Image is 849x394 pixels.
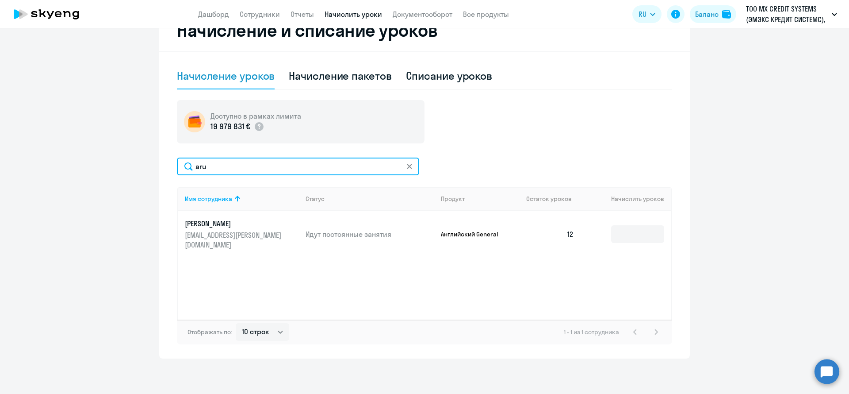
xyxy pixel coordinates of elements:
[177,158,419,175] input: Поиск по имени, email, продукту или статусу
[185,195,298,203] div: Имя сотрудника
[306,195,325,203] div: Статус
[185,230,284,250] p: [EMAIL_ADDRESS][PERSON_NAME][DOMAIN_NAME]
[187,328,232,336] span: Отображать по:
[695,9,719,19] div: Баланс
[639,9,646,19] span: RU
[306,229,434,239] p: Идут постоянные занятия
[198,10,229,19] a: Дашборд
[441,230,507,238] p: Английский General
[177,69,275,83] div: Начисление уроков
[306,195,434,203] div: Статус
[526,195,572,203] span: Остаток уроков
[325,10,382,19] a: Начислить уроки
[289,69,391,83] div: Начисление пакетов
[441,195,465,203] div: Продукт
[742,4,841,25] button: ТОО MX CREDIT SYSTEMS (ЭМЭКС КРЕДИТ СИСТЕМС), Договор (постоплата)
[185,219,298,250] a: [PERSON_NAME][EMAIL_ADDRESS][PERSON_NAME][DOMAIN_NAME]
[564,328,619,336] span: 1 - 1 из 1 сотрудника
[746,4,828,25] p: ТОО MX CREDIT SYSTEMS (ЭМЭКС КРЕДИТ СИСТЕМС), Договор (постоплата)
[406,69,493,83] div: Списание уроков
[185,219,284,228] p: [PERSON_NAME]
[690,5,736,23] button: Балансbalance
[441,195,520,203] div: Продукт
[210,111,301,121] h5: Доступно в рамках лимита
[722,10,731,19] img: balance
[526,195,581,203] div: Остаток уроков
[185,195,232,203] div: Имя сотрудника
[240,10,280,19] a: Сотрудники
[581,187,671,211] th: Начислить уроков
[393,10,452,19] a: Документооборот
[210,121,250,132] p: 19 979 831 €
[177,19,672,41] h2: Начисление и списание уроков
[291,10,314,19] a: Отчеты
[463,10,509,19] a: Все продукты
[519,211,581,258] td: 12
[184,111,205,132] img: wallet-circle.png
[632,5,662,23] button: RU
